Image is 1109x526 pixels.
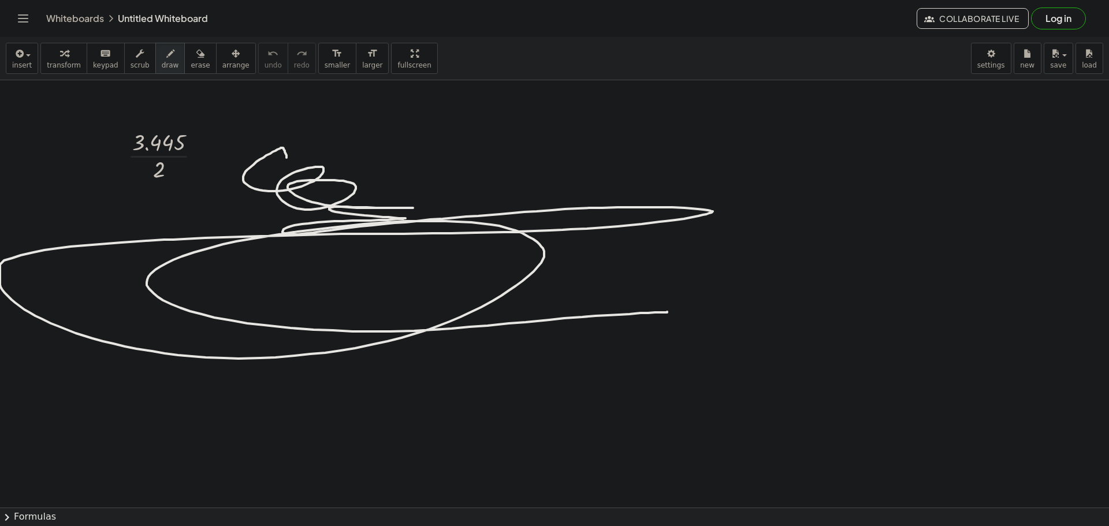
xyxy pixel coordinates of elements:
[258,43,288,74] button: undoundo
[1075,43,1103,74] button: load
[1082,61,1097,69] span: load
[1020,61,1034,69] span: new
[14,9,32,28] button: Toggle navigation
[1044,43,1073,74] button: save
[288,43,316,74] button: redoredo
[100,47,111,61] i: keyboard
[267,47,278,61] i: undo
[184,43,216,74] button: erase
[40,43,87,74] button: transform
[977,61,1005,69] span: settings
[162,61,179,69] span: draw
[917,8,1029,29] button: Collaborate Live
[332,47,343,61] i: format_size
[397,61,431,69] span: fullscreen
[971,43,1011,74] button: settings
[47,61,81,69] span: transform
[926,13,1019,24] span: Collaborate Live
[87,43,125,74] button: keyboardkeypad
[191,61,210,69] span: erase
[325,61,350,69] span: smaller
[222,61,250,69] span: arrange
[124,43,156,74] button: scrub
[356,43,389,74] button: format_sizelarger
[216,43,256,74] button: arrange
[391,43,437,74] button: fullscreen
[294,61,310,69] span: redo
[46,13,104,24] a: Whiteboards
[362,61,382,69] span: larger
[131,61,150,69] span: scrub
[6,43,38,74] button: insert
[1031,8,1086,29] button: Log in
[93,61,118,69] span: keypad
[265,61,282,69] span: undo
[12,61,32,69] span: insert
[318,43,356,74] button: format_sizesmaller
[296,47,307,61] i: redo
[1014,43,1041,74] button: new
[155,43,185,74] button: draw
[367,47,378,61] i: format_size
[1050,61,1066,69] span: save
